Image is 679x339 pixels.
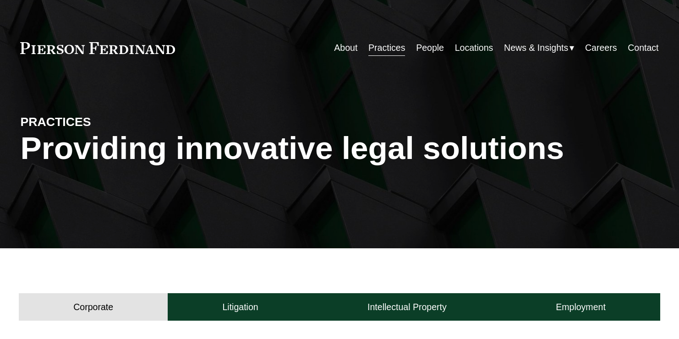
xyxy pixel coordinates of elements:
h4: Employment [556,301,606,313]
h4: Corporate [73,301,113,313]
h4: Litigation [222,301,258,313]
h1: Providing innovative legal solutions [20,130,658,166]
a: Practices [368,39,405,57]
a: Careers [585,39,617,57]
h4: PRACTICES [20,115,180,130]
a: folder dropdown [504,39,574,57]
a: People [416,39,444,57]
span: News & Insights [504,40,568,56]
a: About [334,39,357,57]
a: Locations [455,39,493,57]
h4: Intellectual Property [367,301,447,313]
a: Contact [628,39,658,57]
